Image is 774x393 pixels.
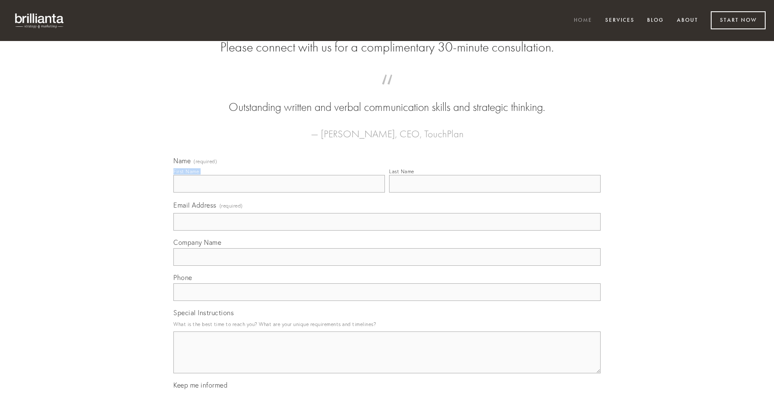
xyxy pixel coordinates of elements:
[173,381,227,389] span: Keep me informed
[187,116,587,142] figcaption: — [PERSON_NAME], CEO, TouchPlan
[173,273,192,282] span: Phone
[711,11,766,29] a: Start Now
[173,168,199,175] div: First Name
[173,319,601,330] p: What is the best time to reach you? What are your unique requirements and timelines?
[671,14,704,28] a: About
[193,159,217,164] span: (required)
[568,14,598,28] a: Home
[173,308,234,317] span: Special Instructions
[642,14,669,28] a: Blog
[173,201,217,209] span: Email Address
[173,157,191,165] span: Name
[219,200,243,211] span: (required)
[187,83,587,99] span: “
[173,238,221,247] span: Company Name
[173,39,601,55] h2: Please connect with us for a complimentary 30-minute consultation.
[389,168,414,175] div: Last Name
[600,14,640,28] a: Services
[8,8,71,33] img: brillianta - research, strategy, marketing
[187,83,587,116] blockquote: Outstanding written and verbal communication skills and strategic thinking.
